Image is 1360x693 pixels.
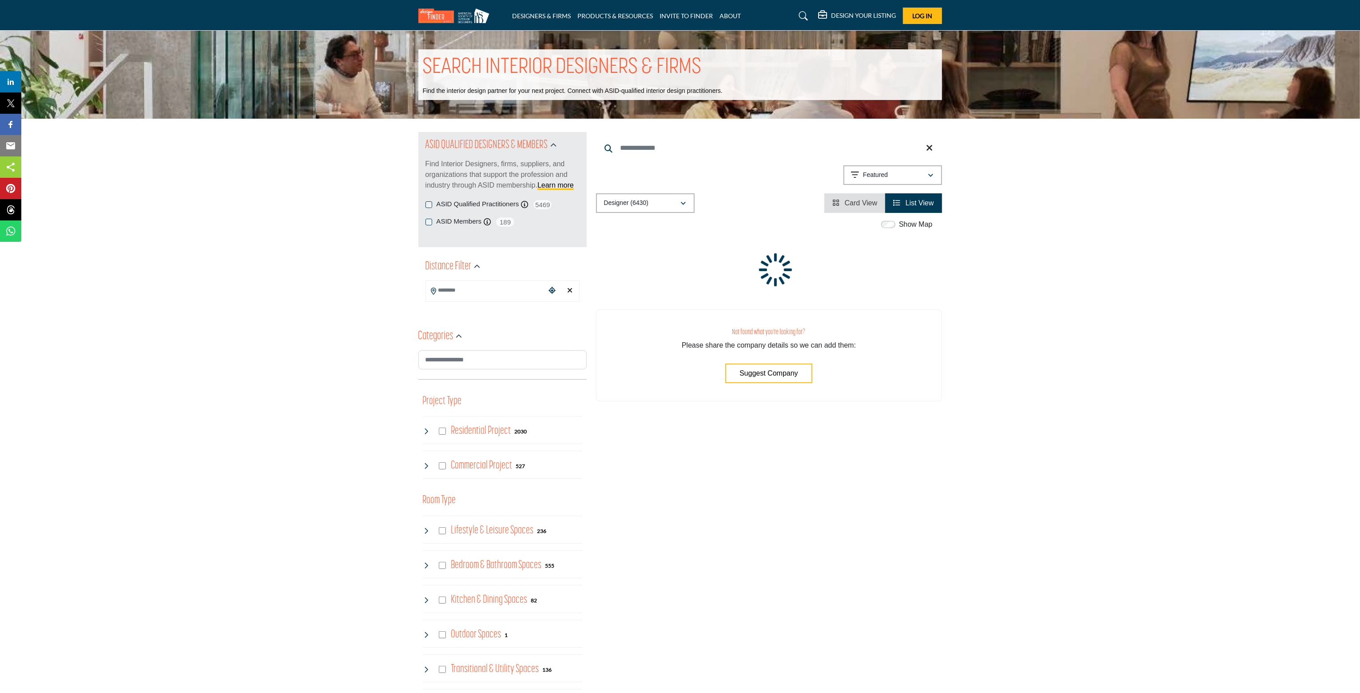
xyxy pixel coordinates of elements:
[418,350,587,369] input: Search Category
[451,458,512,473] h4: Commercial Project: Involve the design, construction, or renovation of spaces used for business p...
[425,259,472,275] h2: Distance Filter
[542,667,552,673] b: 136
[451,523,533,538] h4: Lifestyle & Leisure Spaces: Lifestyle & Leisure Spaces
[537,528,546,534] b: 236
[423,492,456,509] button: Room Type
[596,193,695,213] button: Designer (6430)
[423,393,462,410] button: Project Type
[437,199,519,209] label: ASID Qualified Practitioners
[505,632,508,638] b: 1
[725,364,812,383] button: Suggest Company
[439,428,446,435] input: Select Residential Project checkbox
[418,328,453,344] h2: Categories
[899,219,933,230] label: Show Map
[740,369,798,377] span: Suggest Company
[843,165,942,185] button: Featured
[451,423,511,439] h4: Residential Project: Types of projects range from simple residential renovations to highly comple...
[720,12,741,20] a: ABOUT
[578,12,653,20] a: PRODUCTS & RESOURCES
[439,631,446,638] input: Select Outdoor Spaces checkbox
[425,137,548,153] h2: ASID QUALIFIED DESIGNERS & MEMBERS
[831,12,896,20] h5: DESIGN YOUR LISTING
[531,596,537,604] div: 82 Results For Kitchen & Dining Spaces
[451,661,539,677] h4: Transitional & Utility Spaces: Transitional & Utility Spaces
[513,12,571,20] a: DESIGNERS & FIRMS
[542,665,552,673] div: 136 Results For Transitional & Utility Spaces
[906,199,934,207] span: List View
[614,328,924,337] h3: Not found what you're looking for?
[505,631,508,639] div: 1 Results For Outdoor Spaces
[514,429,527,435] b: 2030
[832,199,877,207] a: View Card
[439,597,446,604] input: Select Kitchen & Dining Spaces checkbox
[426,282,546,299] input: Search Location
[537,527,546,535] div: 236 Results For Lifestyle & Leisure Spaces
[423,87,723,96] p: Find the interior design partner for your next project. Connect with ASID-qualified interior desi...
[439,562,446,569] input: Select Bedroom & Bathroom Spaces checkbox
[439,527,446,534] input: Select Lifestyle & Leisure Spaces checkbox
[418,8,494,23] img: Site Logo
[425,219,432,225] input: ASID Members checkbox
[564,281,577,300] div: Clear search location
[514,427,527,435] div: 2030 Results For Residential Project
[439,462,446,469] input: Select Commercial Project checkbox
[423,54,702,81] h1: SEARCH INTERIOR DESIGNERS & FIRMS
[425,201,432,208] input: ASID Qualified Practitioners checkbox
[604,199,648,208] p: Designer (6430)
[824,193,885,213] li: Card View
[531,597,537,604] b: 82
[439,666,446,673] input: Select Transitional & Utility Spaces checkbox
[451,627,501,642] h4: Outdoor Spaces: Outdoor Spaces
[425,159,580,191] p: Find Interior Designers, firms, suppliers, and organizations that support the profession and indu...
[845,199,878,207] span: Card View
[819,11,896,21] div: DESIGN YOUR LISTING
[546,281,559,300] div: Choose your current location
[437,216,482,227] label: ASID Members
[516,462,525,470] div: 527 Results For Commercial Project
[495,216,515,228] span: 189
[660,12,713,20] a: INVITE TO FINDER
[912,12,932,20] span: Log In
[596,137,942,159] input: Search Keyword
[903,8,942,24] button: Log In
[545,563,554,569] b: 555
[537,181,574,189] a: Learn more
[451,592,527,608] h4: Kitchen & Dining Spaces: Kitchen & Dining Spaces
[545,561,554,569] div: 555 Results For Bedroom & Bathroom Spaces
[516,463,525,469] b: 527
[533,199,553,210] span: 5469
[885,193,942,213] li: List View
[451,557,541,573] h4: Bedroom & Bathroom Spaces: Bedroom & Bathroom Spaces
[682,341,856,349] span: Please share the company details so we can add them:
[863,171,888,180] p: Featured
[893,199,934,207] a: View List
[790,9,814,23] a: Search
